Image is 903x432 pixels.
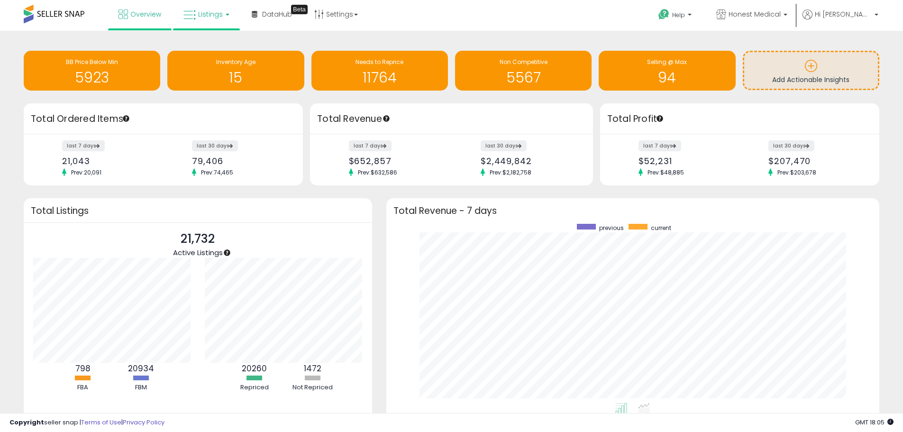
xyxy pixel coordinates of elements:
[62,140,105,151] label: last 7 days
[113,383,170,392] div: FBM
[729,9,781,19] span: Honest Medical
[658,9,670,20] i: Get Help
[768,156,863,166] div: $207,470
[128,363,154,374] b: 20934
[672,11,685,19] span: Help
[173,230,223,248] p: 21,732
[638,156,733,166] div: $52,231
[122,114,130,123] div: Tooltip anchor
[855,418,894,427] span: 2025-10-14 18:05 GMT
[382,114,391,123] div: Tooltip anchor
[173,248,223,257] span: Active Listings
[651,1,701,31] a: Help
[803,9,878,31] a: Hi [PERSON_NAME]
[815,9,872,19] span: Hi [PERSON_NAME]
[9,418,44,427] strong: Copyright
[262,9,292,19] span: DataHub
[607,112,872,126] h3: Total Profit
[291,5,308,14] div: Tooltip anchor
[304,363,321,374] b: 1472
[311,51,448,91] a: Needs to Reprice 11764
[647,58,687,66] span: Selling @ Max
[485,168,536,176] span: Prev: $2,182,758
[24,51,160,91] a: BB Price Below Min 5923
[599,51,735,91] a: Selling @ Max 94
[773,168,821,176] span: Prev: $203,678
[638,140,681,151] label: last 7 days
[393,207,872,214] h3: Total Revenue - 7 days
[481,156,576,166] div: $2,449,842
[55,383,111,392] div: FBA
[31,112,296,126] h3: Total Ordered Items
[223,248,231,257] div: Tooltip anchor
[81,418,121,427] a: Terms of Use
[284,383,341,392] div: Not Repriced
[192,140,238,151] label: last 30 days
[226,383,283,392] div: Repriced
[460,70,587,85] h1: 5567
[192,156,286,166] div: 79,406
[772,75,849,84] span: Add Actionable Insights
[317,112,586,126] h3: Total Revenue
[242,363,267,374] b: 20260
[28,70,155,85] h1: 5923
[196,168,238,176] span: Prev: 74,465
[66,58,118,66] span: BB Price Below Min
[349,140,392,151] label: last 7 days
[744,52,878,89] a: Add Actionable Insights
[599,224,624,232] span: previous
[603,70,730,85] h1: 94
[75,363,91,374] b: 798
[123,418,164,427] a: Privacy Policy
[349,156,445,166] div: $652,857
[643,168,689,176] span: Prev: $48,885
[316,70,443,85] h1: 11764
[216,58,255,66] span: Inventory Age
[455,51,592,91] a: Non Competitive 5567
[768,140,814,151] label: last 30 days
[356,58,403,66] span: Needs to Reprice
[31,207,365,214] h3: Total Listings
[167,51,304,91] a: Inventory Age 15
[9,418,164,427] div: seller snap | |
[172,70,299,85] h1: 15
[353,168,402,176] span: Prev: $632,586
[66,168,106,176] span: Prev: 20,091
[198,9,223,19] span: Listings
[656,114,664,123] div: Tooltip anchor
[651,224,671,232] span: current
[481,140,527,151] label: last 30 days
[500,58,547,66] span: Non Competitive
[62,156,156,166] div: 21,043
[130,9,161,19] span: Overview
